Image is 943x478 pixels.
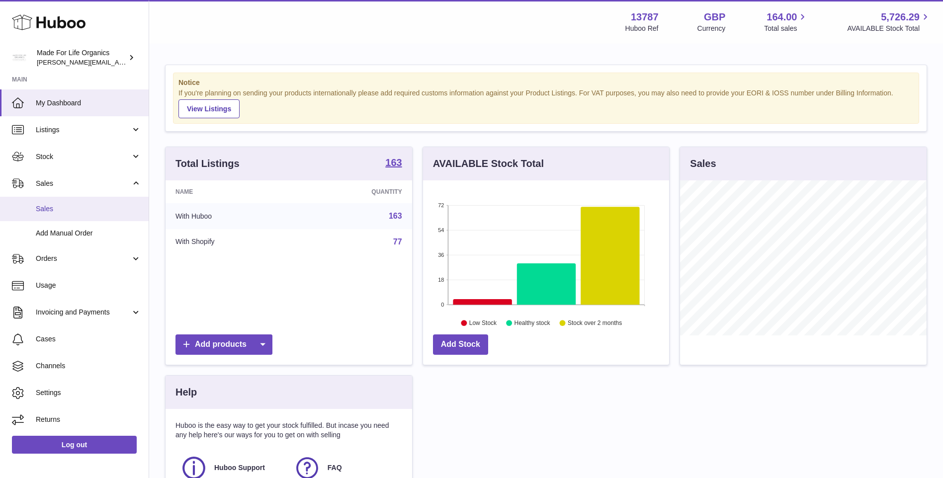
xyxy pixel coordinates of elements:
div: Currency [697,24,726,33]
div: Made For Life Organics [37,48,126,67]
td: With Shopify [166,229,298,255]
th: Quantity [298,180,412,203]
a: 164.00 Total sales [764,10,808,33]
text: 36 [438,252,444,258]
span: Listings [36,125,131,135]
div: If you're planning on sending your products internationally please add required customs informati... [178,88,914,118]
h3: Sales [690,157,716,170]
strong: 13787 [631,10,659,24]
span: Usage [36,281,141,290]
span: Invoicing and Payments [36,308,131,317]
strong: GBP [704,10,725,24]
text: 54 [438,227,444,233]
h3: AVAILABLE Stock Total [433,157,544,170]
span: 5,726.29 [881,10,920,24]
span: Cases [36,334,141,344]
a: 5,726.29 AVAILABLE Stock Total [847,10,931,33]
p: Huboo is the easy way to get your stock fulfilled. But incase you need any help here's our ways f... [175,421,402,440]
a: View Listings [178,99,240,118]
span: Huboo Support [214,463,265,473]
span: My Dashboard [36,98,141,108]
text: Healthy stock [514,319,550,326]
strong: Notice [178,78,914,87]
span: FAQ [328,463,342,473]
span: Total sales [764,24,808,33]
div: Huboo Ref [625,24,659,33]
h3: Total Listings [175,157,240,170]
img: geoff.winwood@madeforlifeorganics.com [12,50,27,65]
a: 163 [385,158,402,169]
a: 163 [389,212,402,220]
a: Add products [175,334,272,355]
span: Sales [36,204,141,214]
span: Settings [36,388,141,398]
th: Name [166,180,298,203]
span: [PERSON_NAME][EMAIL_ADDRESS][PERSON_NAME][DOMAIN_NAME] [37,58,253,66]
text: 18 [438,277,444,283]
text: 72 [438,202,444,208]
strong: 163 [385,158,402,167]
span: Sales [36,179,131,188]
td: With Huboo [166,203,298,229]
span: 164.00 [767,10,797,24]
span: Stock [36,152,131,161]
a: Log out [12,436,137,454]
a: 77 [393,238,402,246]
span: Orders [36,254,131,263]
a: Add Stock [433,334,488,355]
text: Stock over 2 months [568,319,622,326]
span: Channels [36,361,141,371]
span: Add Manual Order [36,229,141,238]
span: Returns [36,415,141,424]
span: AVAILABLE Stock Total [847,24,931,33]
text: 0 [441,302,444,308]
h3: Help [175,386,197,399]
text: Low Stock [469,319,497,326]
